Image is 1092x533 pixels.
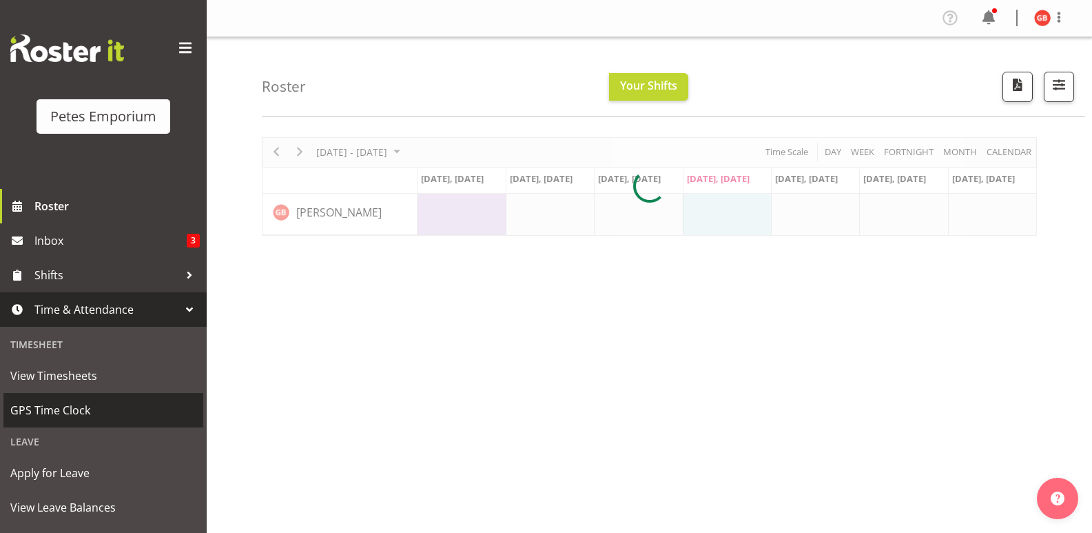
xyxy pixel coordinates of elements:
span: Shifts [34,265,179,285]
img: Rosterit website logo [10,34,124,62]
div: Petes Emporium [50,106,156,127]
span: GPS Time Clock [10,400,196,421]
button: Your Shifts [609,73,688,101]
span: Inbox [34,230,187,251]
a: View Timesheets [3,359,203,393]
span: Your Shifts [620,78,677,93]
a: Apply for Leave [3,456,203,490]
span: Time & Attendance [34,299,179,320]
button: Download a PDF of the roster according to the set date range. [1002,72,1033,102]
div: Leave [3,428,203,456]
img: gillian-byford11184.jpg [1034,10,1051,26]
div: Timesheet [3,330,203,359]
span: Apply for Leave [10,463,196,483]
h4: Roster [262,79,306,94]
img: help-xxl-2.png [1051,492,1064,505]
button: Filter Shifts [1044,72,1074,102]
span: View Leave Balances [10,497,196,518]
a: GPS Time Clock [3,393,203,428]
span: Roster [34,196,200,217]
span: 3 [187,234,200,248]
span: View Timesheets [10,365,196,386]
a: View Leave Balances [3,490,203,525]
